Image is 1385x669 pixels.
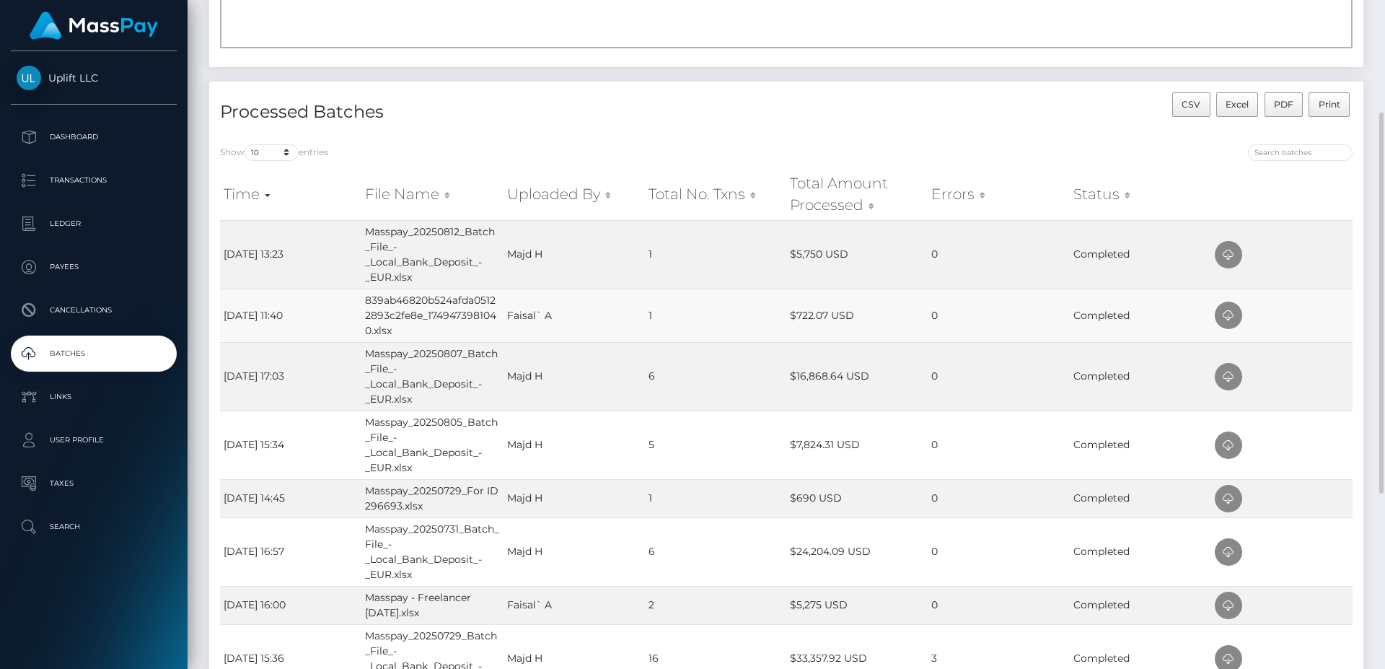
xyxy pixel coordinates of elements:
[11,379,177,415] a: Links
[1248,144,1353,161] input: Search batches
[361,517,503,586] td: Masspay_20250731_Batch_File_-_Local_Bank_Deposit_-_EUR.xlsx
[220,479,361,517] td: [DATE] 14:45
[220,144,328,161] label: Show entries
[1265,92,1303,117] button: PDF
[361,479,503,517] td: Masspay_20250729_For ID 296693.xlsx
[1070,479,1211,517] td: Completed
[361,342,503,411] td: Masspay_20250807_Batch_File_-_Local_Bank_Deposit_-_EUR.xlsx
[504,289,645,342] td: Faisal` A
[645,289,786,342] td: 1
[17,170,171,191] p: Transactions
[504,479,645,517] td: Majd H
[1070,586,1211,624] td: Completed
[928,289,1069,342] td: 0
[1070,289,1211,342] td: Completed
[11,162,177,198] a: Transactions
[11,336,177,372] a: Batches
[220,342,361,411] td: [DATE] 17:03
[928,586,1069,624] td: 0
[1070,220,1211,289] td: Completed
[17,66,41,90] img: Uplift LLC
[928,342,1069,411] td: 0
[17,126,171,148] p: Dashboard
[645,479,786,517] td: 1
[220,289,361,342] td: [DATE] 11:40
[17,213,171,235] p: Ledger
[220,586,361,624] td: [DATE] 16:00
[361,289,503,342] td: 839ab46820b524afda05122893c2fe8e_1749473981040.xlsx
[1226,99,1249,110] span: Excel
[11,119,177,155] a: Dashboard
[504,517,645,586] td: Majd H
[1182,99,1200,110] span: CSV
[220,517,361,586] td: [DATE] 16:57
[504,169,645,220] th: Uploaded By: activate to sort column ascending
[11,422,177,458] a: User Profile
[786,517,928,586] td: $24,204.09 USD
[786,342,928,411] td: $16,868.64 USD
[1070,411,1211,479] td: Completed
[361,411,503,479] td: Masspay_20250805_Batch_File_-_Local_Bank_Deposit_-_EUR.xlsx
[786,479,928,517] td: $690 USD
[1319,99,1340,110] span: Print
[17,429,171,451] p: User Profile
[361,586,503,624] td: Masspay - Freelancer [DATE].xlsx
[361,220,503,289] td: Masspay_20250812_Batch_File_-_Local_Bank_Deposit_-_EUR.xlsx
[645,169,786,220] th: Total No. Txns: activate to sort column ascending
[30,12,158,40] img: MassPay Logo
[504,411,645,479] td: Majd H
[928,411,1069,479] td: 0
[11,206,177,242] a: Ledger
[17,516,171,538] p: Search
[786,289,928,342] td: $722.07 USD
[220,220,361,289] td: [DATE] 13:23
[645,342,786,411] td: 6
[11,465,177,502] a: Taxes
[928,517,1069,586] td: 0
[17,473,171,494] p: Taxes
[786,411,928,479] td: $7,824.31 USD
[786,586,928,624] td: $5,275 USD
[17,343,171,364] p: Batches
[1216,92,1259,117] button: Excel
[786,169,928,220] th: Total Amount Processed: activate to sort column ascending
[1070,517,1211,586] td: Completed
[786,220,928,289] td: $5,750 USD
[1070,169,1211,220] th: Status: activate to sort column ascending
[928,169,1069,220] th: Errors: activate to sort column ascending
[645,220,786,289] td: 1
[17,386,171,408] p: Links
[1274,99,1293,110] span: PDF
[361,169,503,220] th: File Name: activate to sort column ascending
[11,292,177,328] a: Cancellations
[928,479,1069,517] td: 0
[11,249,177,285] a: Payees
[220,100,775,125] h4: Processed Batches
[220,411,361,479] td: [DATE] 15:34
[1070,342,1211,411] td: Completed
[928,220,1069,289] td: 0
[1172,92,1210,117] button: CSV
[1309,92,1350,117] button: Print
[504,342,645,411] td: Majd H
[11,509,177,545] a: Search
[645,586,786,624] td: 2
[11,71,177,84] span: Uplift LLC
[245,144,299,161] select: Showentries
[645,517,786,586] td: 6
[504,586,645,624] td: Faisal` A
[17,299,171,321] p: Cancellations
[645,411,786,479] td: 5
[17,256,171,278] p: Payees
[220,169,361,220] th: Time: activate to sort column ascending
[504,220,645,289] td: Majd H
